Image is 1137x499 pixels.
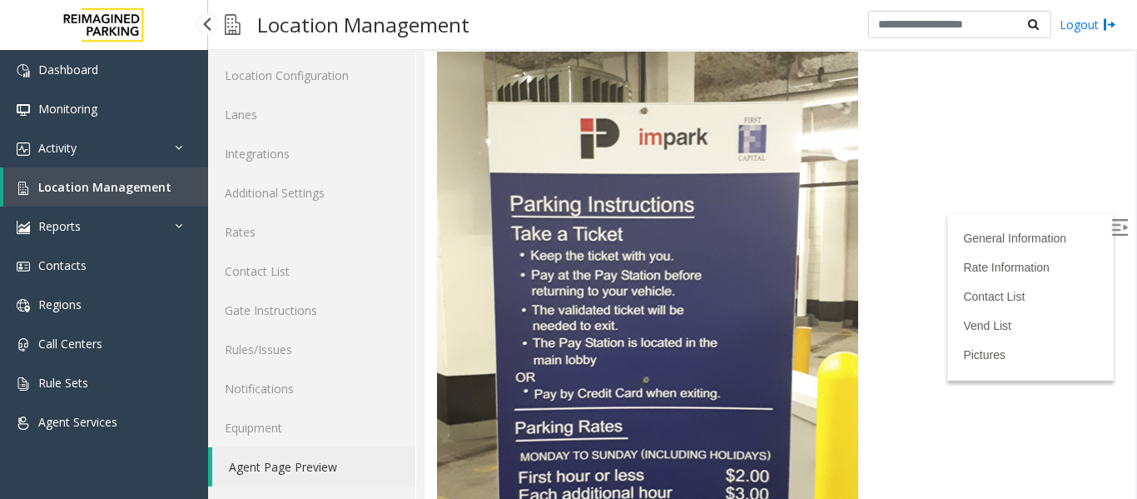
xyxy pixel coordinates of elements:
span: Agent Services [38,414,117,430]
span: Contacts [38,257,87,273]
span: Call Centers [38,336,102,352]
a: Equipment [208,408,415,447]
a: Location Configuration [208,56,415,95]
img: 'icon' [17,103,30,117]
img: 'icon' [17,142,30,156]
a: General Information [539,180,642,193]
img: Open/Close Sidebar Menu [687,167,703,184]
a: Logout [1060,16,1116,33]
a: Agent Page Preview [212,447,415,487]
a: Rates [208,212,415,252]
a: Contact List [208,252,415,291]
a: Rate Information [539,209,625,222]
a: Integrations [208,134,415,173]
img: 'icon' [17,338,30,352]
img: 'icon' [17,260,30,273]
a: Rules/Issues [208,330,415,369]
span: Regions [38,297,82,312]
a: Notifications [208,369,415,408]
span: Monitoring [38,101,97,117]
img: 'icon' [17,377,30,391]
img: 'icon' [17,417,30,430]
span: Activity [38,140,77,156]
span: Location Management [38,179,171,195]
a: Lanes [208,95,415,134]
img: 'icon' [17,182,30,195]
span: Rule Sets [38,375,88,391]
a: Contact List [539,238,600,252]
span: Dashboard [38,62,98,77]
a: Vend List [539,267,587,281]
img: 'icon' [17,299,30,312]
img: 'icon' [17,221,30,234]
a: Location Management [3,167,208,207]
h3: Location Management [249,4,478,45]
span: Reports [38,218,81,234]
img: 'icon' [17,64,30,77]
a: Gate Instructions [208,291,415,330]
a: Additional Settings [208,173,415,212]
img: pageIcon [225,4,241,45]
img: logout [1103,16,1116,33]
a: Pictures [539,297,581,310]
